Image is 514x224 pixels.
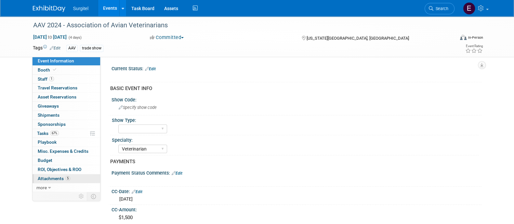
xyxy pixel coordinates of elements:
[33,156,100,165] a: Budget
[112,187,481,195] div: CC-Date:
[33,129,100,138] a: Tasks67%
[460,35,467,40] img: Format-Inperson.png
[49,76,54,81] span: 1
[38,149,88,154] span: Misc. Expenses & Credits
[73,6,88,11] span: Surgitel
[433,6,448,11] span: Search
[33,183,100,192] a: more
[80,45,103,52] div: trade show
[65,176,70,181] span: 5
[38,103,59,109] span: Giveaways
[38,176,70,181] span: Attachments
[38,94,76,99] span: Asset Reservations
[307,36,409,41] span: [US_STATE][GEOGRAPHIC_DATA], [GEOGRAPHIC_DATA]
[468,35,483,40] div: In-Person
[50,131,59,136] span: 67%
[50,46,60,50] a: Edit
[37,131,59,136] span: Tasks
[53,68,56,72] i: Booth reservation complete
[33,102,100,111] a: Giveaways
[33,34,67,40] span: [DATE] [DATE]
[112,64,481,72] div: Current Status:
[132,190,142,194] a: Edit
[148,34,186,41] button: Committed
[38,85,77,90] span: Travel Reservations
[33,174,100,183] a: Attachments5
[38,139,57,145] span: Playbook
[87,192,100,201] td: Toggle Event Tabs
[463,2,475,15] img: Event Coordinator
[33,66,100,74] a: Booth
[38,76,54,82] span: Staff
[112,205,481,213] div: CC-Amount:
[33,84,100,92] a: Travel Reservations
[31,20,445,31] div: AAV 2024 - Association of Avian Veterinarians
[33,93,100,101] a: Asset Reservations
[33,75,100,84] a: Staff1
[38,58,74,63] span: Event Information
[116,213,477,223] div: $1,500
[112,95,481,103] div: Show Code:
[36,185,47,190] span: more
[66,45,78,52] div: AAV
[38,158,52,163] span: Budget
[38,122,66,127] span: Sponsorships
[33,165,100,174] a: ROI, Objectives & ROO
[33,111,100,120] a: Shipments
[172,171,182,176] a: Edit
[33,138,100,147] a: Playbook
[425,3,455,14] a: Search
[110,158,477,165] div: PAYMENTS
[33,57,100,65] a: Event Information
[68,35,82,40] span: (4 days)
[119,105,157,110] span: Specify show code
[112,135,479,143] div: Specialty:
[38,67,58,72] span: Booth
[47,34,53,40] span: to
[112,115,479,124] div: Show Type:
[119,196,133,202] span: [DATE]
[112,168,481,177] div: Payment Status Comments:
[33,45,60,52] td: Tags
[416,34,483,44] div: Event Format
[110,85,477,92] div: BASIC EVENT INFO
[38,112,59,118] span: Shipments
[33,6,65,12] img: ExhibitDay
[145,67,156,71] a: Edit
[76,192,87,201] td: Personalize Event Tab Strip
[38,167,81,172] span: ROI, Objectives & ROO
[465,45,482,48] div: Event Rating
[33,120,100,129] a: Sponsorships
[33,147,100,156] a: Misc. Expenses & Credits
